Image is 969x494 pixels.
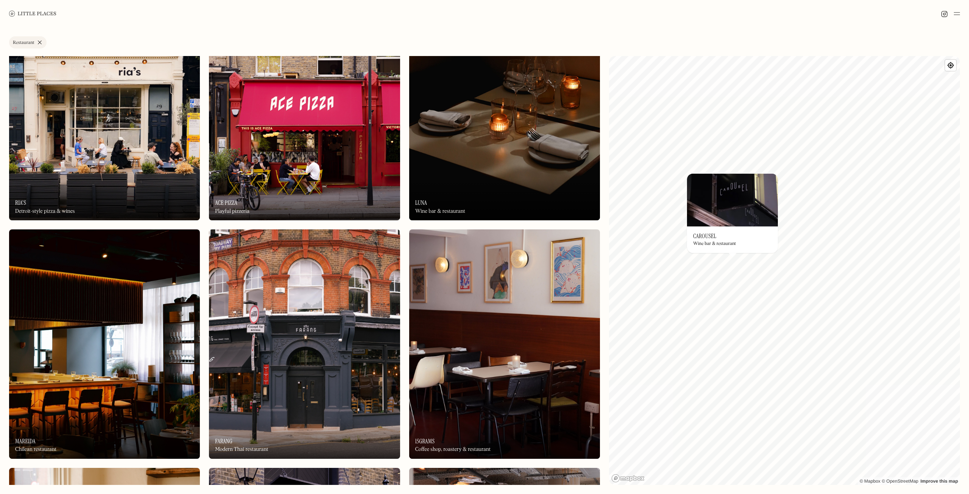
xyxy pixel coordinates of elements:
[921,478,958,484] a: Improve this map
[409,229,600,458] img: 15grams
[215,438,232,445] h3: Farang
[882,478,918,484] a: OpenStreetMap
[415,438,435,445] h3: 15grams
[611,474,645,483] a: Mapbox homepage
[15,199,26,206] h3: Ria's
[215,208,249,215] div: Playful pizzeria
[415,199,427,206] h3: Luna
[415,446,491,453] div: Coffee shop, roastery & restaurant
[215,199,237,206] h3: Ace Pizza
[415,208,465,215] div: Wine bar & restaurant
[693,232,716,240] h3: Carousel
[209,229,400,458] a: FarangFarangFarangModern Thai restaurant
[13,41,34,45] div: Restaurant
[9,36,47,48] a: Restaurant
[687,173,778,226] img: Carousel
[9,229,200,458] a: MareidaMareidaMareidaChilean restaurant
[15,208,75,215] div: Detroit-style pizza & wines
[409,229,600,458] a: 15grams15grams15gramsCoffee shop, roastery & restaurant
[945,60,956,71] button: Find my location
[860,478,880,484] a: Mapbox
[215,446,268,453] div: Modern Thai restaurant
[15,446,56,453] div: Chilean restaurant
[609,56,960,485] canvas: Map
[9,229,200,458] img: Mareida
[209,229,400,458] img: Farang
[693,242,736,247] div: Wine bar & restaurant
[687,173,778,253] a: CarouselCarouselCarouselWine bar & restaurant
[15,438,36,445] h3: Mareida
